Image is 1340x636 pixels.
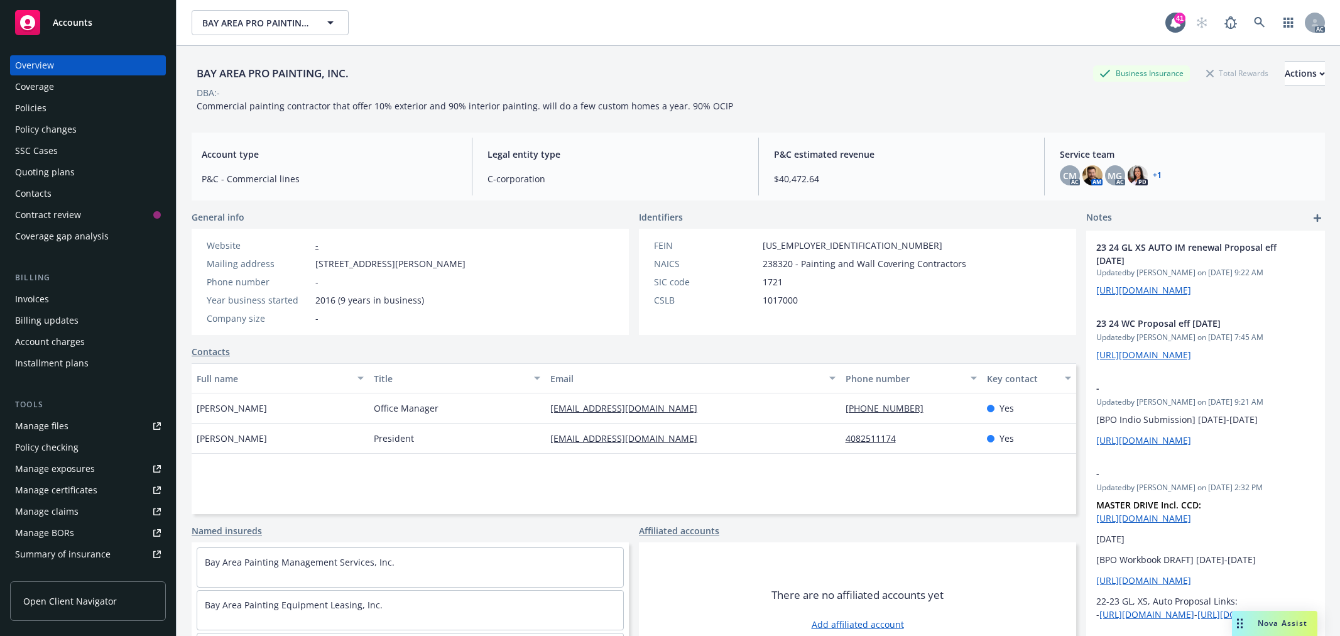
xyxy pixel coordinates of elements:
a: Account charges [10,332,166,352]
div: Full name [197,372,350,385]
span: P&C estimated revenue [774,148,1029,161]
span: Updated by [PERSON_NAME] on [DATE] 2:32 PM [1096,482,1315,493]
div: Coverage gap analysis [15,226,109,246]
span: Identifiers [639,211,683,224]
div: Manage exposures [15,459,95,479]
a: Named insureds [192,524,262,537]
a: Contacts [192,345,230,358]
button: Actions [1285,61,1325,86]
a: Affiliated accounts [639,524,719,537]
a: Manage exposures [10,459,166,479]
span: Account type [202,148,457,161]
span: There are no affiliated accounts yet [771,588,944,603]
a: [URL][DOMAIN_NAME] [1197,608,1292,620]
div: Policies [15,98,46,118]
span: 2016 (9 years in business) [315,293,424,307]
div: Drag to move [1232,611,1248,636]
a: Invoices [10,289,166,309]
span: Legal entity type [488,148,743,161]
a: [EMAIL_ADDRESS][DOMAIN_NAME] [550,432,707,444]
span: MG [1108,169,1122,182]
a: Manage claims [10,502,166,522]
a: Switch app [1276,10,1301,35]
div: -Updatedby [PERSON_NAME] on [DATE] 9:21 AM[BPO Indio Submission] [DATE]-[DATE][URL][DOMAIN_NAME] [1086,371,1325,457]
a: Policies [10,98,166,118]
a: Manage certificates [10,480,166,500]
div: FEIN [654,239,758,252]
div: Manage BORs [15,523,74,543]
button: Title [369,363,546,393]
div: Phone number [846,372,963,385]
span: 1721 [763,275,783,288]
div: NAICS [654,257,758,270]
a: [PHONE_NUMBER] [846,402,934,414]
img: photo [1082,165,1103,185]
div: Website [207,239,310,252]
a: Overview [10,55,166,75]
p: [DATE] [1096,532,1315,546]
a: Contract review [10,205,166,225]
span: Updated by [PERSON_NAME] on [DATE] 7:45 AM [1096,332,1315,343]
span: Accounts [53,18,92,28]
p: [BPO Workbook DRAFT] [DATE]-[DATE] [1096,553,1315,566]
a: Summary of insurance [10,544,166,564]
div: Title [374,372,527,385]
div: 23 24 WC Proposal eff [DATE]Updatedby [PERSON_NAME] on [DATE] 7:45 AM[URL][DOMAIN_NAME] [1086,307,1325,371]
span: $40,472.64 [774,172,1029,185]
a: Policy changes [10,119,166,140]
span: 23 24 WC Proposal eff [DATE] [1096,317,1282,330]
span: [PERSON_NAME] [197,432,267,445]
div: Key contact [987,372,1057,385]
div: BAY AREA PRO PAINTING, INC. [192,65,354,82]
div: Year business started [207,293,310,307]
div: DBA: - [197,86,220,99]
div: Summary of insurance [15,544,111,564]
span: Open Client Navigator [23,595,117,608]
span: - [1096,467,1282,480]
button: BAY AREA PRO PAINTING, INC. [192,10,349,35]
div: 41 [1174,13,1185,24]
div: SSC Cases [15,141,58,161]
a: SSC Cases [10,141,166,161]
button: Full name [192,363,369,393]
span: General info [192,211,244,224]
span: Nova Assist [1258,618,1307,628]
a: Search [1247,10,1272,35]
span: Yes [1000,432,1014,445]
button: Email [545,363,840,393]
div: Phone number [207,275,310,288]
span: CM [1063,169,1077,182]
span: President [374,432,414,445]
div: 23 24 GL XS AUTO IM renewal Proposal eff [DATE]Updatedby [PERSON_NAME] on [DATE] 9:22 AM[URL][DOM... [1086,231,1325,307]
a: [URL][DOMAIN_NAME] [1096,349,1191,361]
a: Policy checking [10,437,166,458]
div: SIC code [654,275,758,288]
p: [BPO Indio Submission] [DATE]-[DATE] [1096,413,1315,426]
a: Add affiliated account [812,618,904,631]
div: Manage claims [15,502,79,522]
a: [URL][DOMAIN_NAME] [1096,512,1191,524]
a: add [1310,211,1325,226]
a: Contacts [10,184,166,204]
a: Start snowing [1189,10,1214,35]
div: Manage certificates [15,480,97,500]
div: Actions [1285,62,1325,85]
div: Installment plans [15,353,89,373]
button: Key contact [982,363,1076,393]
div: Coverage [15,77,54,97]
span: Yes [1000,402,1014,415]
span: 238320 - Painting and Wall Covering Contractors [763,257,966,270]
div: Total Rewards [1200,65,1275,81]
div: Manage files [15,416,68,436]
a: Bay Area Painting Equipment Leasing, Inc. [205,599,383,611]
span: P&C - Commercial lines [202,172,457,185]
div: Invoices [15,289,49,309]
a: Bay Area Painting Management Services, Inc. [205,556,395,568]
div: Quoting plans [15,162,75,182]
div: Contract review [15,205,81,225]
strong: MASTER DRIVE Incl. CCD: [1096,499,1201,511]
a: Coverage gap analysis [10,226,166,246]
a: Coverage [10,77,166,97]
span: Service team [1060,148,1315,161]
